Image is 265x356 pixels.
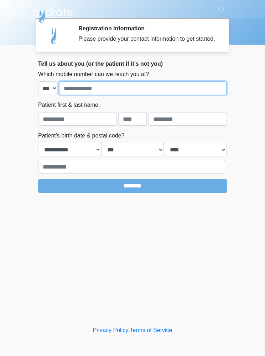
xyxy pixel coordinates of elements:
[38,101,100,109] label: Patient first & last name:
[38,60,227,67] h2: Tell us about you (or the patient if it's not you)
[38,131,124,140] label: Patient's birth date & postal code?
[38,70,149,79] label: Which mobile number can we reach you at?
[43,25,65,46] img: Agent Avatar
[130,327,172,333] a: Terms of Service
[93,327,129,333] a: Privacy Policy
[78,35,216,43] div: Please provide your contact information to get started.
[31,5,74,23] img: Hydrate IV Bar - Flagstaff Logo
[128,327,130,333] a: |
